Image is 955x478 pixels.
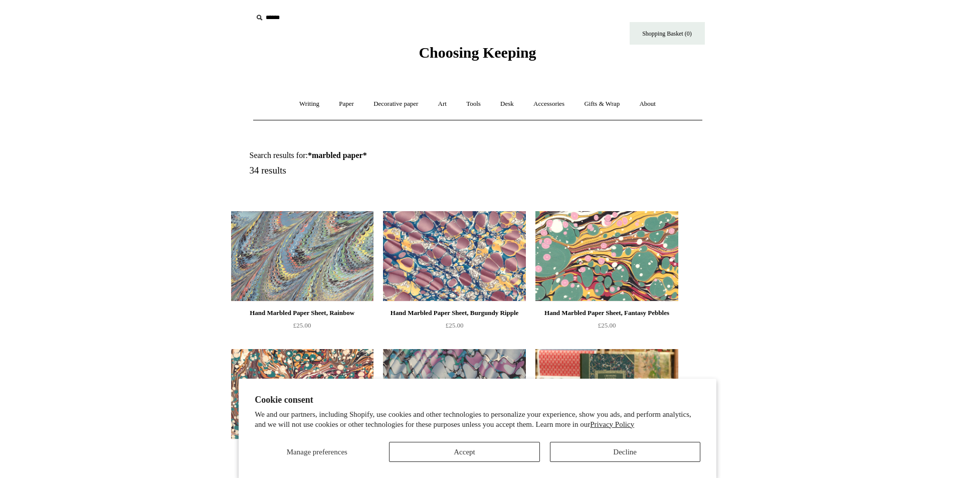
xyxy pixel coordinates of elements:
[383,349,525,439] a: Hand Marbled Paper Sheet, Mauve Jewel Ripple Hand Marbled Paper Sheet, Mauve Jewel Ripple
[598,322,616,329] span: £25.00
[231,349,373,439] img: Hand Marbled Paper Sheet, Green and Red
[386,307,523,319] div: Hand Marbled Paper Sheet, Burgundy Ripple
[630,22,705,45] a: Shopping Basket (0)
[287,448,347,456] span: Manage preferences
[389,442,539,462] button: Accept
[535,211,678,301] a: Hand Marbled Paper Sheet, Fantasy Pebbles Hand Marbled Paper Sheet, Fantasy Pebbles
[383,307,525,348] a: Hand Marbled Paper Sheet, Burgundy Ripple £25.00
[293,322,311,329] span: £25.00
[491,91,523,117] a: Desk
[330,91,363,117] a: Paper
[231,211,373,301] img: Hand Marbled Paper Sheet, Rainbow
[231,307,373,348] a: Hand Marbled Paper Sheet, Rainbow £25.00
[250,150,489,160] h1: Search results for:
[383,211,525,301] a: Hand Marbled Paper Sheet, Burgundy Ripple Hand Marbled Paper Sheet, Burgundy Ripple
[457,91,490,117] a: Tools
[590,420,634,428] a: Privacy Policy
[250,165,489,177] h5: 34 results
[538,307,675,319] div: Hand Marbled Paper Sheet, Fantasy Pebbles
[383,349,525,439] img: Hand Marbled Paper Sheet, Mauve Jewel Ripple
[308,151,367,160] strong: *marbled paper*
[524,91,574,117] a: Accessories
[446,322,464,329] span: £25.00
[575,91,629,117] a: Gifts & Wrap
[419,52,536,59] a: Choosing Keeping
[535,307,678,348] a: Hand Marbled Paper Sheet, Fantasy Pebbles £25.00
[419,44,536,61] span: Choosing Keeping
[234,445,371,457] div: Hand Marbled Paper Sheet, Green and Red
[535,349,678,439] a: One Hundred Marbled Papers, John Jeffery - Edition 1 of 2 One Hundred Marbled Papers, John Jeffer...
[383,211,525,301] img: Hand Marbled Paper Sheet, Burgundy Ripple
[290,91,328,117] a: Writing
[550,442,700,462] button: Decline
[255,410,700,429] p: We and our partners, including Shopify, use cookies and other technologies to personalize your ex...
[364,91,427,117] a: Decorative paper
[255,395,700,405] h2: Cookie consent
[535,349,678,439] img: One Hundred Marbled Papers, John Jeffery - Edition 1 of 2
[255,442,379,462] button: Manage preferences
[535,211,678,301] img: Hand Marbled Paper Sheet, Fantasy Pebbles
[231,349,373,439] a: Hand Marbled Paper Sheet, Green and Red Hand Marbled Paper Sheet, Green and Red
[429,91,456,117] a: Art
[234,307,371,319] div: Hand Marbled Paper Sheet, Rainbow
[231,211,373,301] a: Hand Marbled Paper Sheet, Rainbow Hand Marbled Paper Sheet, Rainbow
[630,91,665,117] a: About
